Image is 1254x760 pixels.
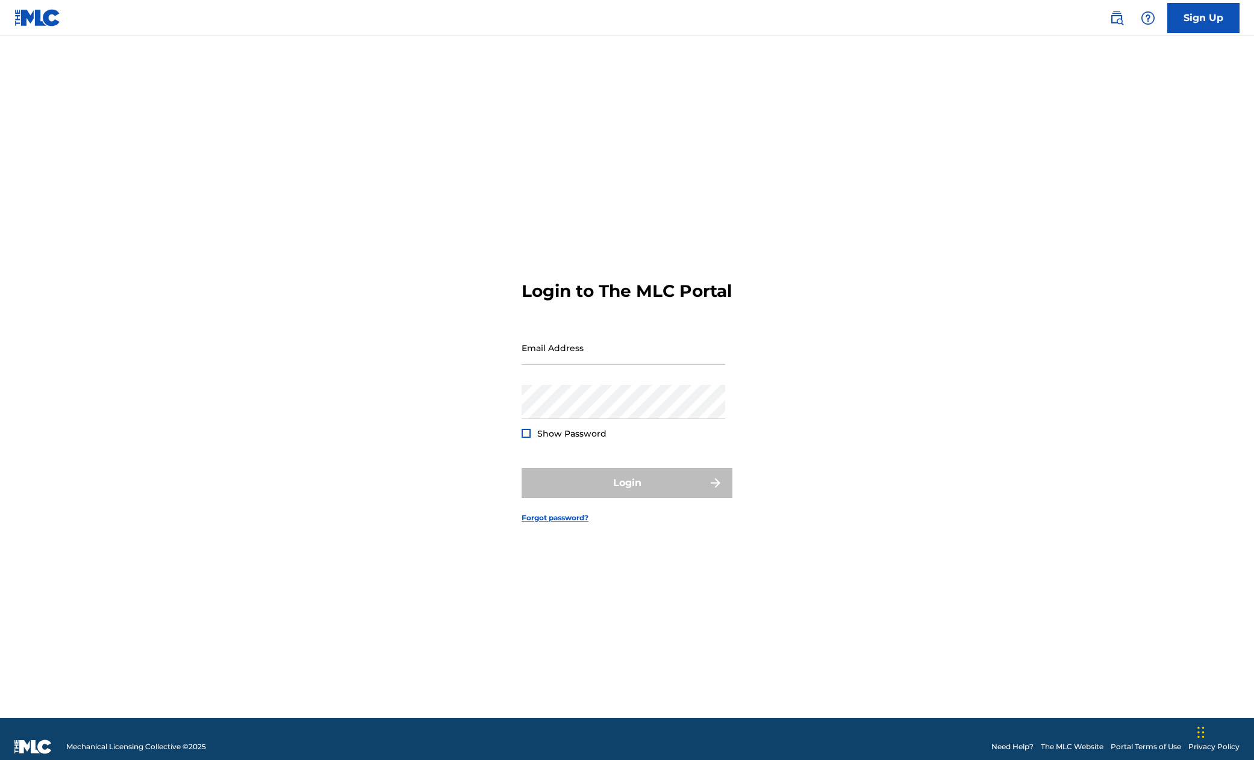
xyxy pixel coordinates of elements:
div: Help [1136,6,1160,30]
a: Sign Up [1167,3,1240,33]
a: Need Help? [991,741,1034,752]
a: The MLC Website [1041,741,1103,752]
iframe: Chat Widget [1194,702,1254,760]
img: MLC Logo [14,9,61,26]
a: Privacy Policy [1188,741,1240,752]
img: search [1109,11,1124,25]
img: help [1141,11,1155,25]
span: Mechanical Licensing Collective © 2025 [66,741,206,752]
h3: Login to The MLC Portal [522,281,732,302]
a: Portal Terms of Use [1111,741,1181,752]
span: Show Password [537,428,607,439]
img: logo [14,740,52,754]
div: Drag [1197,714,1205,750]
a: Forgot password? [522,512,588,523]
a: Public Search [1105,6,1129,30]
